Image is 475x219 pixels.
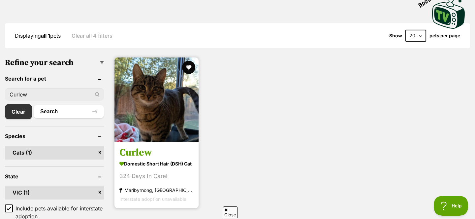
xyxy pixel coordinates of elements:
strong: Maribyrnong, [GEOGRAPHIC_DATA] [119,186,194,195]
label: pets per page [429,33,460,38]
input: Toby [5,88,104,101]
header: Species [5,133,104,139]
a: Clear [5,104,32,119]
a: Cats (1) [5,146,104,160]
span: Displaying pets [15,32,61,39]
header: State [5,173,104,179]
header: Search for a pet [5,76,104,82]
button: Search [34,105,104,118]
iframe: Help Scout Beacon - Open [434,196,468,216]
button: favourite [182,61,195,74]
h3: Refine your search [5,58,104,67]
h3: Curlew [119,147,194,159]
strong: Domestic Short Hair (DSH) Cat [119,159,194,169]
span: Close [223,206,237,218]
span: Interstate adoption unavailable [119,197,186,202]
a: VIC (1) [5,186,104,200]
img: Curlew - Domestic Short Hair (DSH) Cat [114,57,199,142]
div: 324 Days In Care! [119,172,194,181]
a: Clear all 4 filters [72,33,112,39]
span: Show [389,33,402,38]
strong: all 1 [41,32,50,39]
a: Curlew Domestic Short Hair (DSH) Cat 324 Days In Care! Maribyrnong, [GEOGRAPHIC_DATA] Interstate ... [114,142,199,209]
